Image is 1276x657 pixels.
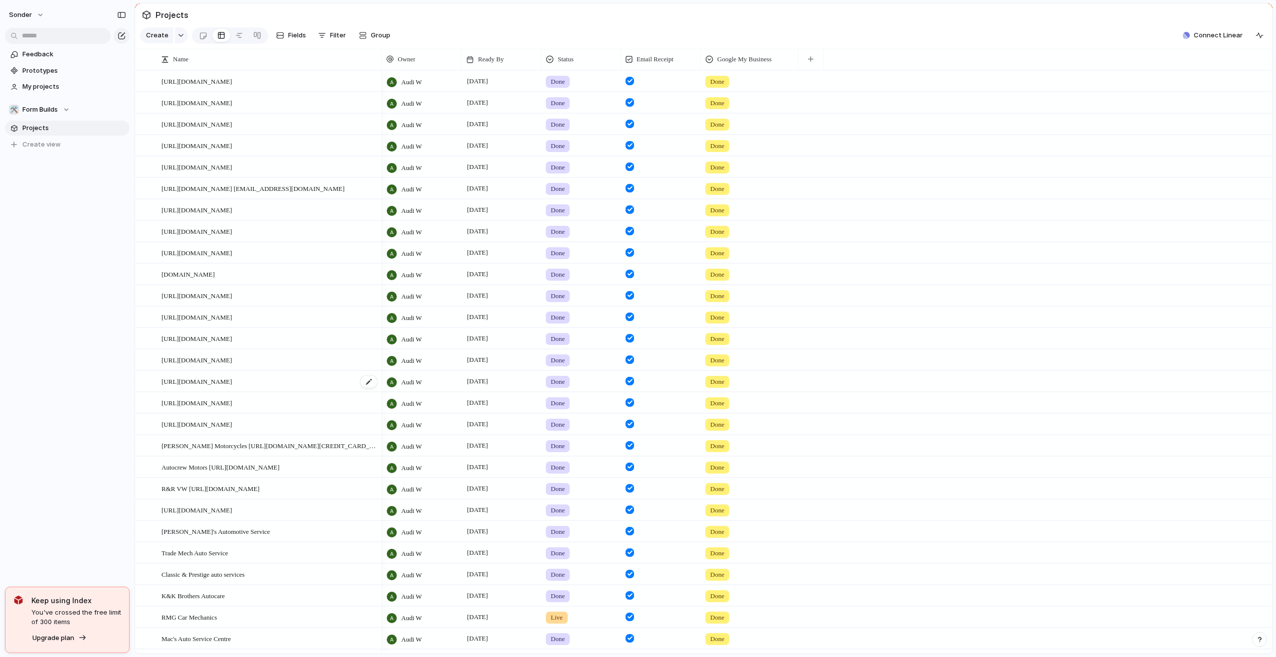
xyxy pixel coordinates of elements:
[710,184,724,194] span: Done
[551,163,565,172] span: Done
[465,354,490,366] span: [DATE]
[401,506,422,516] span: Audi W
[161,354,232,365] span: [URL][DOMAIN_NAME]
[5,63,130,78] a: Prototypes
[22,105,58,115] span: Form Builds
[161,633,231,644] span: Mac's Auto Service Centre
[551,398,565,408] span: Done
[710,398,724,408] span: Done
[401,142,422,152] span: Audi W
[161,568,245,580] span: Classic & Prestige auto services
[551,548,565,558] span: Done
[161,268,215,280] span: [DOMAIN_NAME]
[465,568,490,580] span: [DATE]
[161,247,232,258] span: [URL][DOMAIN_NAME]
[146,30,168,40] span: Create
[22,49,126,59] span: Feedback
[551,141,565,151] span: Done
[161,140,232,151] span: [URL][DOMAIN_NAME]
[465,633,490,645] span: [DATE]
[161,461,280,473] span: Autocrew Motors [URL][DOMAIN_NAME]
[551,505,565,515] span: Done
[401,227,422,237] span: Audi W
[5,47,130,62] a: Feedback
[401,592,422,602] span: Audi W
[314,27,350,43] button: Filter
[401,420,422,430] span: Audi W
[710,77,724,87] span: Done
[710,420,724,430] span: Done
[401,292,422,302] span: Audi W
[710,313,724,323] span: Done
[710,613,724,623] span: Done
[551,205,565,215] span: Done
[465,590,490,602] span: [DATE]
[710,463,724,473] span: Done
[31,595,121,606] span: Keep using Index
[478,54,504,64] span: Ready By
[401,570,422,580] span: Audi W
[161,375,232,387] span: [URL][DOMAIN_NAME]
[401,206,422,216] span: Audi W
[710,355,724,365] span: Done
[465,504,490,516] span: [DATE]
[465,268,490,280] span: [DATE]
[22,66,126,76] span: Prototypes
[465,611,490,623] span: [DATE]
[710,98,724,108] span: Done
[401,377,422,387] span: Audi W
[551,270,565,280] span: Done
[401,356,422,366] span: Audi W
[465,204,490,216] span: [DATE]
[401,549,422,559] span: Audi W
[551,570,565,580] span: Done
[710,484,724,494] span: Done
[401,527,422,537] span: Audi W
[551,248,565,258] span: Done
[465,375,490,387] span: [DATE]
[173,54,188,64] span: Name
[401,249,422,259] span: Audi W
[551,184,565,194] span: Done
[354,27,395,43] button: Group
[717,54,772,64] span: Google My Business
[161,290,232,301] span: [URL][DOMAIN_NAME]
[5,102,130,117] button: 🛠️Form Builds
[401,334,422,344] span: Audi W
[401,120,422,130] span: Audi W
[710,248,724,258] span: Done
[32,633,74,643] span: Upgrade plan
[465,397,490,409] span: [DATE]
[710,291,724,301] span: Done
[1179,28,1247,43] button: Connect Linear
[710,527,724,537] span: Done
[401,270,422,280] span: Audi W
[465,290,490,302] span: [DATE]
[551,420,565,430] span: Done
[551,484,565,494] span: Done
[4,7,49,23] button: sonder
[465,311,490,323] span: [DATE]
[710,570,724,580] span: Done
[161,225,232,237] span: [URL][DOMAIN_NAME]
[710,141,724,151] span: Done
[161,311,232,323] span: [URL][DOMAIN_NAME]
[551,377,565,387] span: Done
[465,525,490,537] span: [DATE]
[710,163,724,172] span: Done
[710,548,724,558] span: Done
[465,461,490,473] span: [DATE]
[465,118,490,130] span: [DATE]
[551,613,563,623] span: Live
[465,75,490,87] span: [DATE]
[29,631,90,645] button: Upgrade plan
[637,54,673,64] span: Email Receipt
[401,485,422,494] span: Audi W
[551,334,565,344] span: Done
[465,182,490,194] span: [DATE]
[465,332,490,344] span: [DATE]
[401,635,422,645] span: Audi W
[22,123,126,133] span: Projects
[551,355,565,365] span: Done
[710,441,724,451] span: Done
